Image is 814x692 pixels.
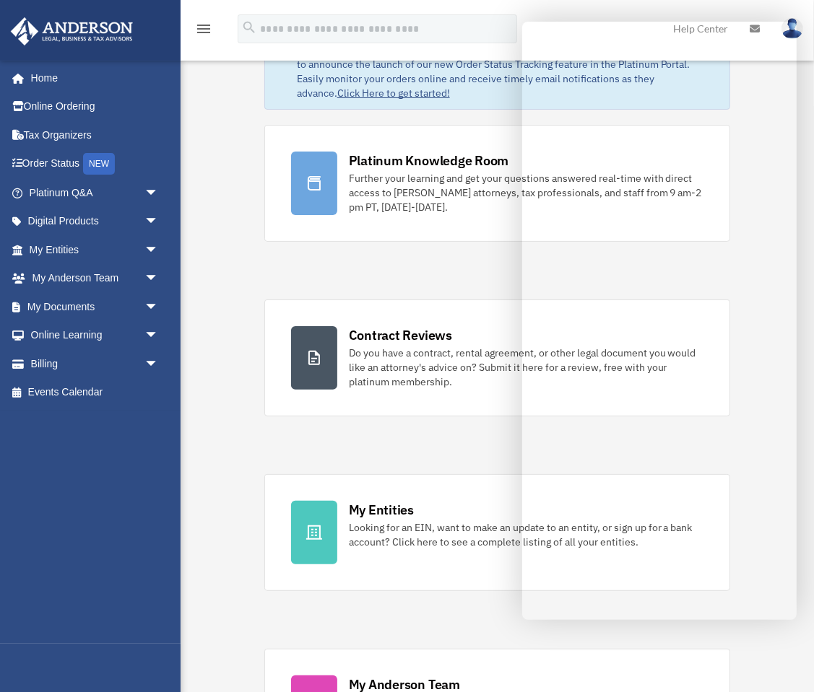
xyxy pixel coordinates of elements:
[195,25,212,38] a: menu
[10,264,181,293] a: My Anderson Teamarrow_drop_down
[10,92,181,121] a: Online Ordering
[264,474,731,591] a: My Entities Looking for an EIN, want to make an update to an entity, or sign up for a bank accoun...
[10,207,181,236] a: Digital Productsarrow_drop_down
[241,19,257,35] i: search
[264,299,731,416] a: Contract Reviews Do you have a contract, rental agreement, or other legal document you would like...
[349,326,452,344] div: Contract Reviews
[144,207,173,237] span: arrow_drop_down
[349,171,704,214] div: Further your learning and get your questions answered real-time with direct access to [PERSON_NAM...
[195,20,212,38] i: menu
[10,121,181,149] a: Tax Organizers
[144,264,173,294] span: arrow_drop_down
[522,22,797,620] iframe: Chat Window
[297,43,719,100] div: Based on your feedback, we're thrilled to announce the launch of our new Order Status Tracking fe...
[781,18,803,39] img: User Pic
[349,152,509,170] div: Platinum Knowledge Room
[10,235,181,264] a: My Entitiesarrow_drop_down
[10,292,181,321] a: My Documentsarrow_drop_down
[349,501,414,519] div: My Entities
[144,235,173,265] span: arrow_drop_down
[264,125,731,242] a: Platinum Knowledge Room Further your learning and get your questions answered real-time with dire...
[144,178,173,208] span: arrow_drop_down
[10,378,181,407] a: Events Calendar
[83,153,115,175] div: NEW
[144,349,173,379] span: arrow_drop_down
[144,292,173,322] span: arrow_drop_down
[10,178,181,207] a: Platinum Q&Aarrow_drop_down
[144,321,173,351] span: arrow_drop_down
[7,17,137,45] img: Anderson Advisors Platinum Portal
[349,346,704,389] div: Do you have a contract, rental agreement, or other legal document you would like an attorney's ad...
[10,149,181,179] a: Order StatusNEW
[10,63,173,92] a: Home
[10,349,181,378] a: Billingarrow_drop_down
[10,321,181,350] a: Online Learningarrow_drop_down
[337,87,450,100] a: Click Here to get started!
[349,520,704,549] div: Looking for an EIN, want to make an update to an entity, or sign up for a bank account? Click her...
